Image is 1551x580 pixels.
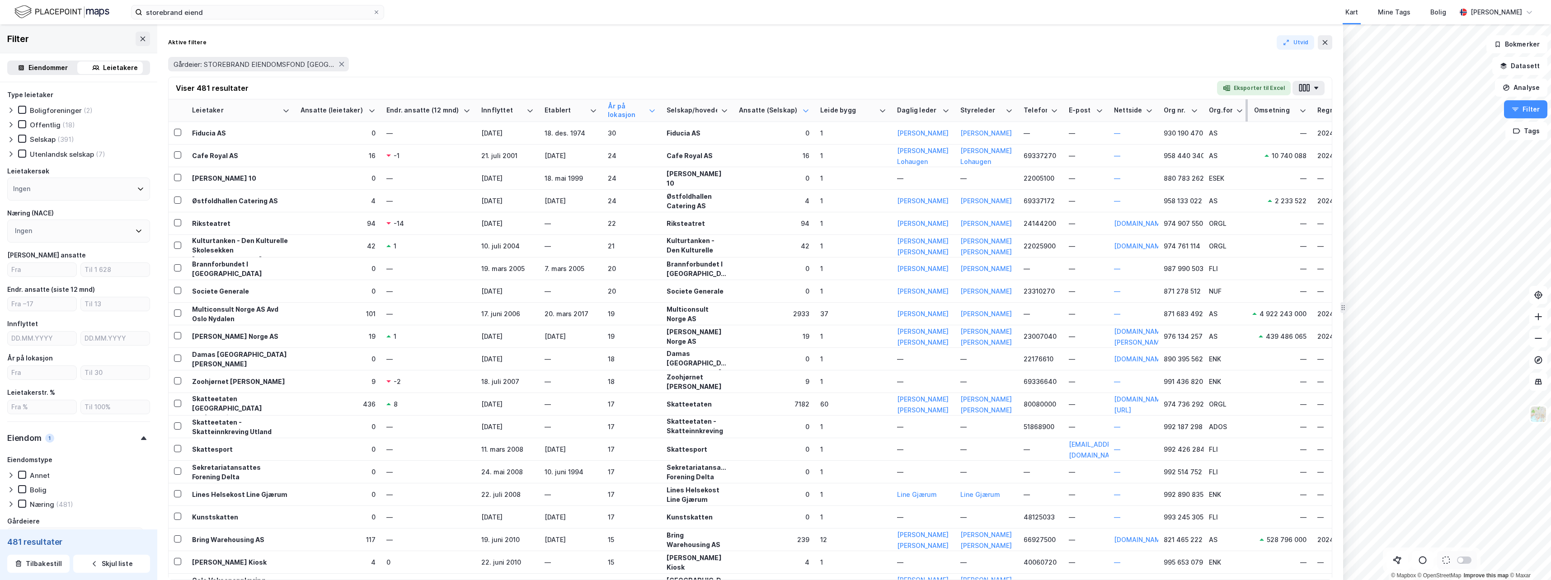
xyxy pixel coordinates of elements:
div: 24 [608,151,656,160]
div: -2 [394,377,401,386]
div: Leietakere [103,62,138,73]
button: [DOMAIN_NAME] [1114,218,1166,229]
div: 23007040 [1024,332,1058,341]
button: — [1114,512,1120,523]
div: 22176610 [1024,354,1058,364]
div: — [897,377,949,386]
input: DD.MM.YYYY [8,332,76,345]
div: 0 [301,354,376,364]
button: — [1114,376,1120,387]
div: (18) [62,121,75,129]
div: [DATE] [481,354,534,364]
div: Omsetning [1254,106,1296,115]
div: Endr. ansatte (12 mnd) [386,106,460,115]
div: 24 [608,173,656,183]
div: — [1069,309,1103,318]
button: Utvid [1277,35,1315,50]
div: Multiconsult Norge AS Avd Oslo Nydalen [192,304,290,323]
div: — [1317,399,1374,409]
div: 37 [820,309,886,318]
div: 2933 [739,309,809,318]
div: Utenlandsk selskap [30,150,94,159]
div: Østfoldhallen Catering AS [192,196,290,206]
button: Skjul liste [73,555,150,573]
div: 0 [739,128,809,138]
div: Leide bygg [820,106,875,115]
div: — [1069,399,1103,409]
div: 0 [739,173,809,183]
div: 42 [301,241,376,251]
div: Zoohjørnet [PERSON_NAME] [667,372,728,391]
button: [DOMAIN_NAME] [1114,354,1166,365]
div: 7. mars 2005 [545,264,597,273]
div: — [1317,286,1374,296]
div: Skatteetaten [GEOGRAPHIC_DATA] Lagårdsveien [192,394,290,422]
div: Innflyttet [7,318,38,329]
div: Societe Generale [667,286,728,296]
div: [DATE] [481,196,534,206]
div: 2024 [1317,196,1374,206]
div: Nettside [1114,106,1142,115]
button: — [1114,557,1120,568]
button: — [1114,489,1120,500]
div: 22005100 [1024,173,1058,183]
div: 20. mars 2017 [545,309,597,318]
div: [DATE] [481,399,534,409]
div: — [1317,354,1374,364]
div: [DATE] [481,286,534,296]
input: Søk på adresse, matrikkel, gårdeiere, leietakere eller personer [142,5,373,19]
div: 20 [608,264,656,273]
div: Cafe Royal AS [667,151,728,160]
div: 4 [301,196,376,206]
div: Etablert [545,106,586,115]
span: Gårdeier: STOREBRAND EIENDOMSFOND [GEOGRAPHIC_DATA] KS [174,60,336,69]
div: 69336640 [1024,377,1058,386]
div: 80080000 [1024,399,1058,409]
div: 22 [608,219,656,228]
div: Leietaker [192,106,279,115]
div: — [1300,264,1307,273]
input: Til 1 628 [81,263,150,276]
div: — [545,399,597,409]
div: 2024 [1317,309,1374,318]
div: — [545,286,597,296]
div: — [1300,173,1307,183]
div: 42 [739,241,809,251]
div: Aktive filtere [168,39,207,46]
div: — [960,354,1013,364]
div: År på lokasjon [7,353,53,364]
button: Datasett [1492,57,1547,75]
div: 19 [301,332,376,341]
div: 930 190 470 [1164,128,1198,138]
div: — [960,173,1013,183]
div: — [1024,264,1058,273]
div: NUF [1209,286,1243,296]
div: Brannforbundet I [GEOGRAPHIC_DATA] [192,259,290,278]
div: — [1069,264,1103,273]
div: (2) [84,106,93,115]
div: — [1024,309,1058,318]
div: Endr. ansatte (siste 12 mnd) [7,284,95,295]
input: Fra −17 [8,297,76,311]
button: Bokmerker [1486,35,1547,53]
input: Til 30 [81,366,150,379]
div: 974 907 550 [1164,219,1198,228]
div: Telefon [1024,106,1047,115]
div: — [1317,241,1374,251]
div: 2024 [1317,128,1374,138]
div: Ansatte (leietaker) [301,106,365,115]
div: — [1024,128,1058,138]
div: 60 [820,399,886,409]
div: 2 233 522 [1275,196,1307,206]
div: — [1300,128,1307,138]
div: — [386,309,470,318]
div: AS [1209,309,1243,318]
div: 69337270 [1024,151,1058,160]
div: 0 [301,173,376,183]
div: Kulturtanken - Den Kulturelle Skolesekken [GEOGRAPHIC_DATA] [192,236,290,264]
div: Brannforbundet I [GEOGRAPHIC_DATA] [667,259,728,278]
div: 439 486 065 [1266,332,1307,341]
div: 958 440 340 [1164,151,1198,160]
div: 0 [739,354,809,364]
div: 30 [608,128,656,138]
